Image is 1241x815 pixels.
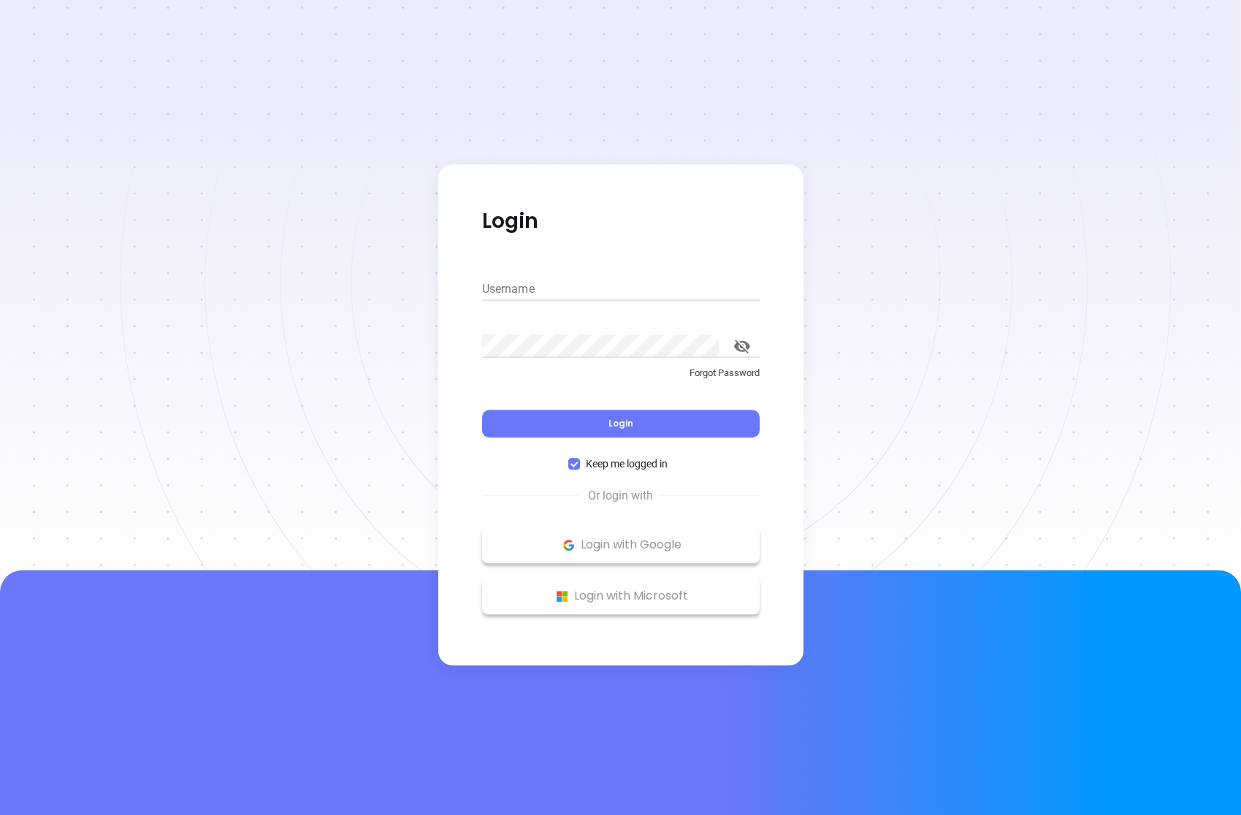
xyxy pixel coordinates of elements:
[581,487,660,505] span: Or login with
[560,536,578,554] img: Google Logo
[482,366,760,392] a: Forgot Password
[482,527,760,563] button: Google Logo Login with Google
[489,585,752,607] p: Login with Microsoft
[608,417,633,429] span: Login
[482,208,760,234] p: Login
[482,410,760,437] button: Login
[725,329,760,364] button: toggle password visibility
[553,587,571,605] img: Microsoft Logo
[482,578,760,614] button: Microsoft Logo Login with Microsoft
[489,534,752,556] p: Login with Google
[482,366,760,380] p: Forgot Password
[580,456,673,472] span: Keep me logged in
